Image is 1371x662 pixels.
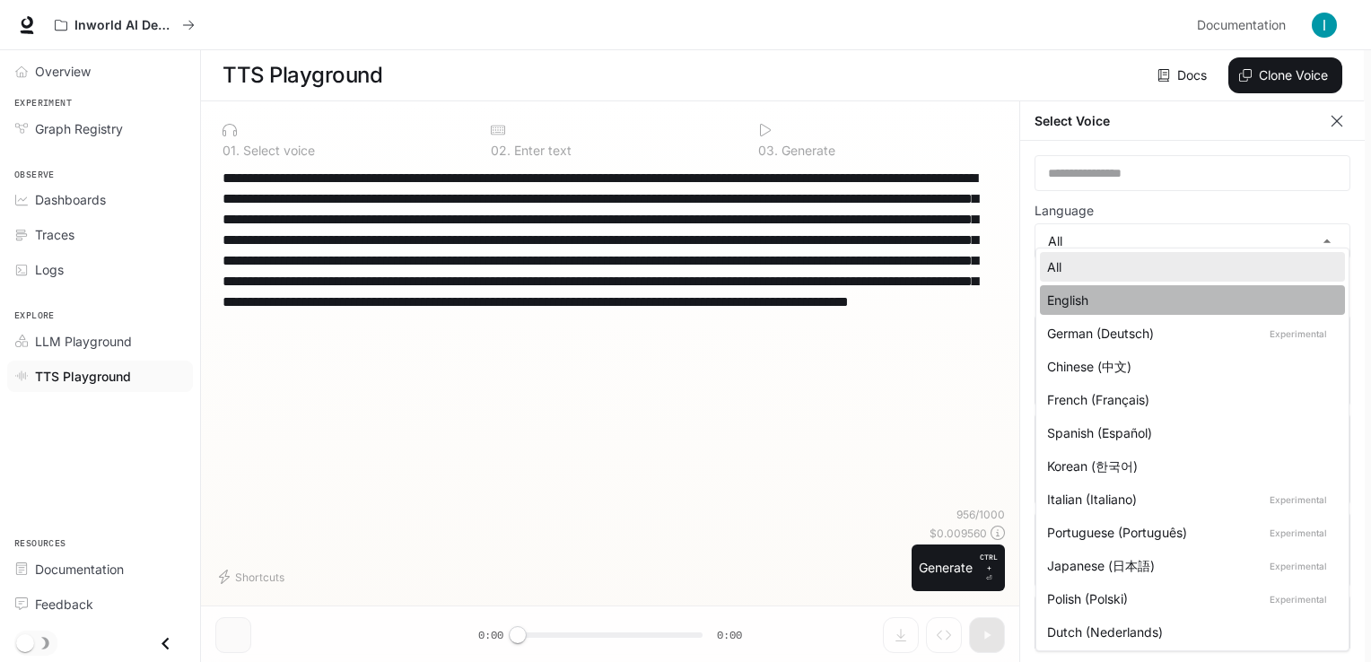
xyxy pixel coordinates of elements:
p: Experimental [1266,525,1331,541]
div: Italian (Italiano) [1047,490,1331,509]
div: German (Deutsch) [1047,324,1331,343]
div: Korean (한국어) [1047,457,1331,475]
p: Experimental [1266,558,1331,574]
p: Experimental [1266,492,1331,508]
div: Portuguese (Português) [1047,523,1331,542]
p: Experimental [1266,326,1331,342]
div: French (Français) [1047,390,1331,409]
div: English [1047,291,1331,309]
p: Experimental [1266,591,1331,607]
div: Polish (Polski) [1047,589,1331,608]
div: All [1047,257,1331,276]
div: Japanese (日本語) [1047,556,1331,575]
div: Chinese (中文) [1047,357,1331,376]
div: Dutch (Nederlands) [1047,623,1331,641]
div: Spanish (Español) [1047,423,1331,442]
